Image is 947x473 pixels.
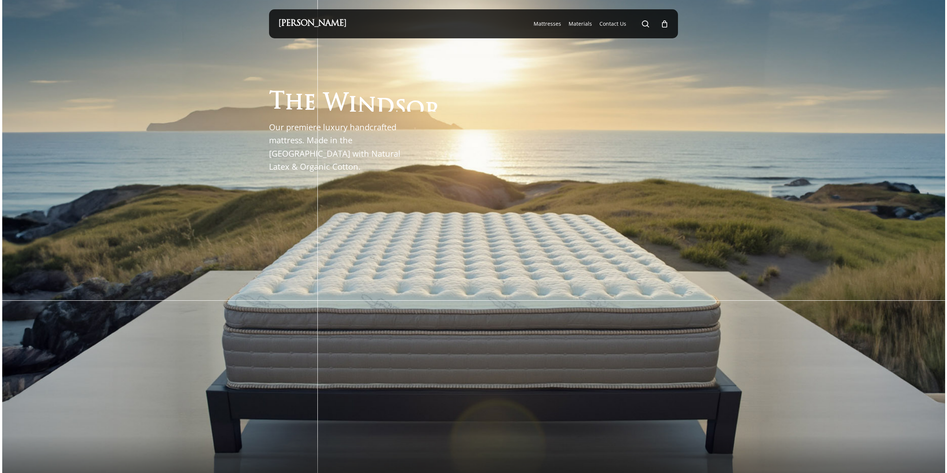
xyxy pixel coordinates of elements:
[278,20,346,28] a: [PERSON_NAME]
[269,92,285,114] span: T
[406,99,425,121] span: o
[534,20,561,27] span: Mattresses
[569,20,592,28] a: Materials
[269,121,409,173] p: Our premiere luxury handcrafted mattress. Made in the [GEOGRAPHIC_DATA] with Natural Latex & Orga...
[425,100,440,123] span: r
[376,96,394,119] span: d
[348,94,357,117] span: i
[534,20,561,28] a: Mattresses
[569,20,592,27] span: Materials
[285,92,304,115] span: h
[323,93,348,116] span: W
[599,20,626,28] a: Contact Us
[269,89,440,112] h1: The Windsor
[530,9,669,38] nav: Main Menu
[660,20,669,28] a: Cart
[599,20,626,27] span: Contact Us
[357,95,376,118] span: n
[394,98,406,120] span: s
[304,93,316,115] span: e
